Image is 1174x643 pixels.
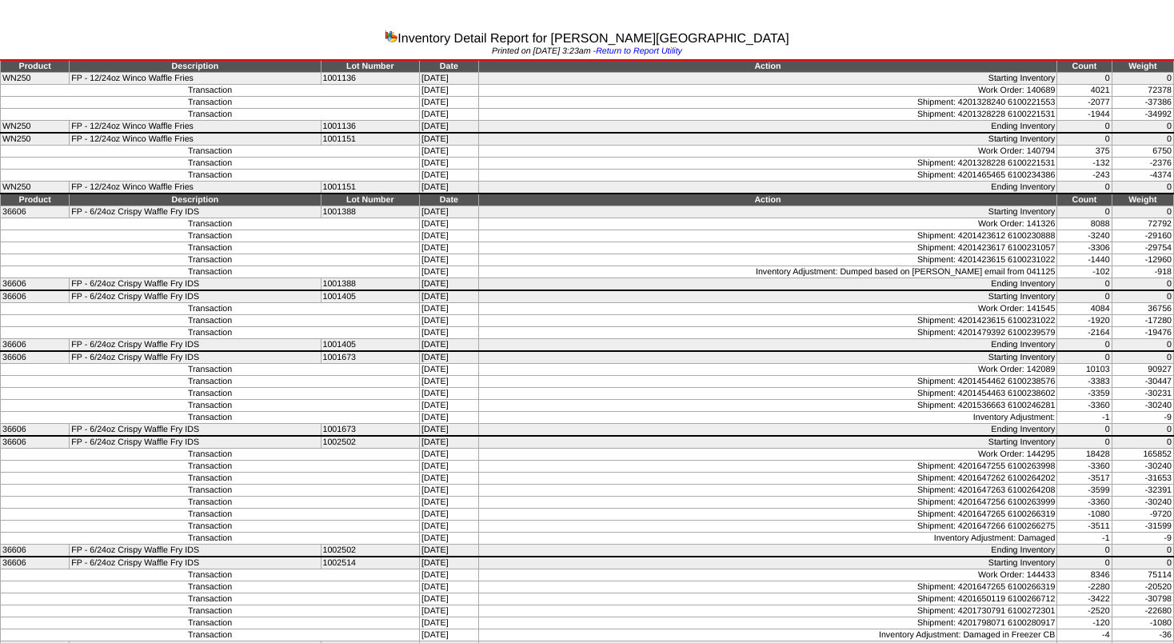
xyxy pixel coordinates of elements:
[321,351,420,364] td: 1001673
[1057,461,1112,473] td: -3360
[478,266,1057,278] td: Inventory Adjustment: Dumped based on [PERSON_NAME] email from 041125
[1112,170,1173,182] td: -4374
[1057,424,1112,437] td: 0
[478,85,1057,97] td: Work Order: 140689
[1057,473,1112,485] td: -3517
[478,109,1057,121] td: Shipment: 4201328228 6100221531
[321,182,420,194] td: 1001151
[1057,146,1112,158] td: 375
[70,290,321,303] td: FP - 6/24oz Crispy Waffle Fry IDS
[70,545,321,557] td: FP - 6/24oz Crispy Waffle Fry IDS
[321,557,420,569] td: 1002514
[478,424,1057,437] td: Ending Inventory
[420,629,479,641] td: [DATE]
[321,545,420,557] td: 1002502
[420,327,479,339] td: [DATE]
[1057,509,1112,521] td: -1080
[420,412,479,424] td: [DATE]
[1112,97,1173,109] td: -37386
[1057,351,1112,364] td: 0
[478,581,1057,593] td: Shipment: 4201647265 6100266319
[478,364,1057,376] td: Work Order: 142089
[1057,400,1112,412] td: -3360
[1,449,420,461] td: Transaction
[1057,412,1112,424] td: -1
[1057,254,1112,266] td: -1440
[1057,388,1112,400] td: -3359
[420,388,479,400] td: [DATE]
[1112,315,1173,327] td: -17280
[1112,436,1173,449] td: 0
[478,254,1057,266] td: Shipment: 4201423615 6100231022
[1057,109,1112,121] td: -1944
[321,73,420,85] td: 1001136
[1112,424,1173,437] td: 0
[70,121,321,134] td: FP - 12/24oz Winco Waffle Fries
[1112,303,1173,315] td: 36756
[1,461,420,473] td: Transaction
[420,109,479,121] td: [DATE]
[70,339,321,352] td: FP - 6/24oz Crispy Waffle Fry IDS
[1112,509,1173,521] td: -9720
[478,133,1057,146] td: Starting Inventory
[1112,339,1173,352] td: 0
[1112,629,1173,641] td: -36
[420,290,479,303] td: [DATE]
[478,509,1057,521] td: Shipment: 4201647265 6100266319
[1057,436,1112,449] td: 0
[1057,121,1112,134] td: 0
[478,376,1057,388] td: Shipment: 4201454462 6100238576
[1,146,420,158] td: Transaction
[1112,351,1173,364] td: 0
[478,629,1057,641] td: Inventory Adjustment: Damaged in Freezer CB
[420,545,479,557] td: [DATE]
[1112,593,1173,605] td: -30798
[1,351,70,364] td: 36606
[420,121,479,134] td: [DATE]
[420,449,479,461] td: [DATE]
[478,73,1057,85] td: Starting Inventory
[420,266,479,278] td: [DATE]
[1,170,420,182] td: Transaction
[1,218,420,230] td: Transaction
[478,182,1057,194] td: Ending Inventory
[1057,182,1112,194] td: 0
[1,133,70,146] td: WN250
[478,327,1057,339] td: Shipment: 4201479392 6100239579
[1,266,420,278] td: Transaction
[420,146,479,158] td: [DATE]
[420,97,479,109] td: [DATE]
[420,73,479,85] td: [DATE]
[1057,230,1112,242] td: -3240
[420,533,479,545] td: [DATE]
[1057,242,1112,254] td: -3306
[420,497,479,509] td: [DATE]
[1,194,70,206] td: Product
[478,97,1057,109] td: Shipment: 4201328240 6100221553
[321,424,420,437] td: 1001673
[1,182,70,194] td: WN250
[1,533,420,545] td: Transaction
[1,315,420,327] td: Transaction
[1,230,420,242] td: Transaction
[478,158,1057,170] td: Shipment: 4201328228 6100221531
[420,376,479,388] td: [DATE]
[1,509,420,521] td: Transaction
[1,400,420,412] td: Transaction
[1112,230,1173,242] td: -29160
[1,557,70,569] td: 36606
[420,194,479,206] td: Date
[1112,146,1173,158] td: 6750
[420,315,479,327] td: [DATE]
[70,351,321,364] td: FP - 6/24oz Crispy Waffle Fry IDS
[1,424,70,437] td: 36606
[1,73,70,85] td: WN250
[1112,557,1173,569] td: 0
[1057,521,1112,533] td: -3511
[1112,412,1173,424] td: -9
[478,339,1057,352] td: Ending Inventory
[420,351,479,364] td: [DATE]
[1057,449,1112,461] td: 18428
[1112,400,1173,412] td: -30240
[1112,60,1173,73] td: Weight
